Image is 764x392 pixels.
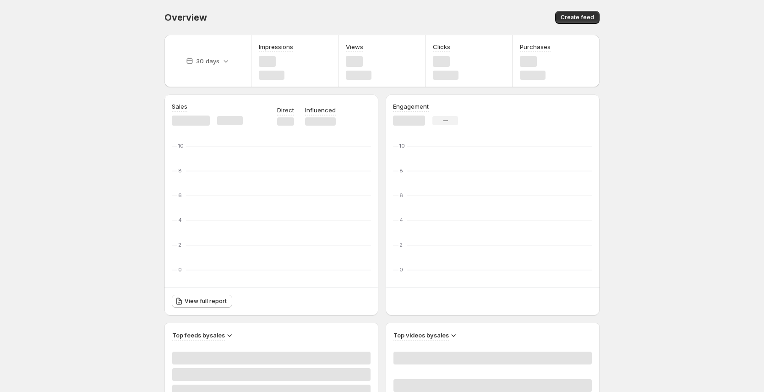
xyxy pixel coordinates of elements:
h3: Purchases [520,42,551,51]
text: 6 [399,192,403,199]
text: 4 [399,217,403,223]
text: 0 [178,266,182,273]
text: 2 [399,242,403,248]
span: View full report [185,298,227,305]
text: 8 [399,167,403,174]
h3: Clicks [433,42,450,51]
p: Influenced [305,105,336,115]
text: 2 [178,242,181,248]
h3: Top videos by sales [393,331,449,340]
text: 6 [178,192,182,199]
a: View full report [172,295,232,308]
h3: Engagement [393,102,429,111]
h3: Sales [172,102,187,111]
span: Create feed [561,14,594,21]
span: Overview [164,12,207,23]
h3: Impressions [259,42,293,51]
text: 4 [178,217,182,223]
text: 10 [399,143,405,149]
text: 10 [178,143,184,149]
text: 8 [178,167,182,174]
button: Create feed [555,11,600,24]
h3: Top feeds by sales [172,331,225,340]
h3: Views [346,42,363,51]
text: 0 [399,266,403,273]
p: Direct [277,105,294,115]
p: 30 days [196,56,219,66]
